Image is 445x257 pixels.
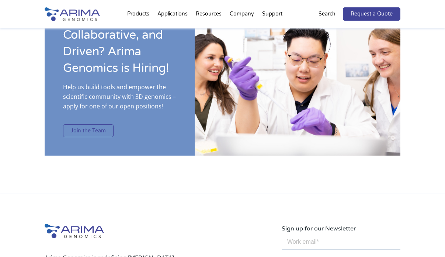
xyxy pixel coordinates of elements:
[45,7,100,21] img: Arima-Genomics-logo
[45,224,104,238] img: Arima-Genomics-logo
[63,124,114,138] a: Join the Team
[282,224,400,233] p: Sign up for our Newsletter
[343,7,400,21] a: Request a Quote
[63,10,177,82] h2: Are You Smart, Collaborative, and Driven? Arima Genomics is Hiring!
[319,9,336,19] p: Search
[63,82,177,117] p: Help us build tools and empower the scientific community with 3D genomics – apply for one of our ...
